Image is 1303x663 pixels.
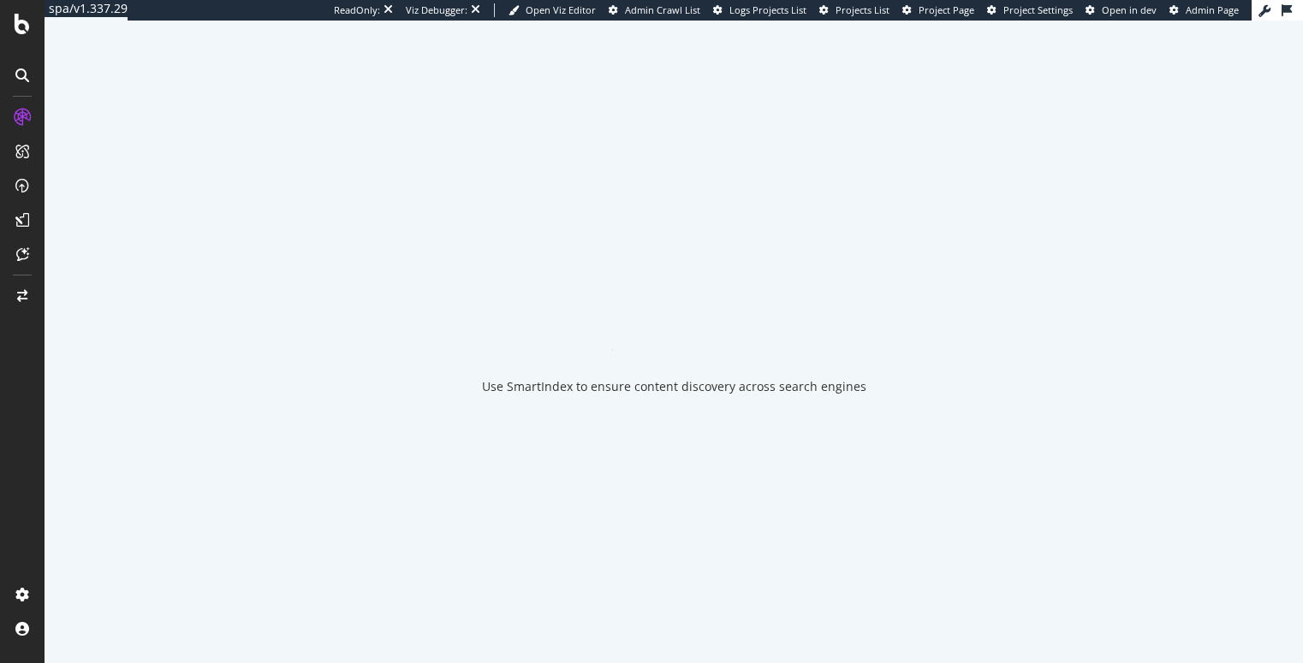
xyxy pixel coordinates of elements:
a: Logs Projects List [713,3,806,17]
span: Open in dev [1102,3,1157,16]
a: Admin Crawl List [609,3,700,17]
a: Projects List [819,3,889,17]
div: animation [612,289,735,351]
a: Admin Page [1169,3,1239,17]
span: Admin Crawl List [625,3,700,16]
div: Viz Debugger: [406,3,467,17]
div: Use SmartIndex to ensure content discovery across search engines [482,378,866,395]
span: Admin Page [1186,3,1239,16]
a: Project Settings [987,3,1073,17]
a: Project Page [902,3,974,17]
span: Project Page [919,3,974,16]
a: Open in dev [1086,3,1157,17]
a: Open Viz Editor [509,3,596,17]
span: Logs Projects List [729,3,806,16]
span: Projects List [836,3,889,16]
div: ReadOnly: [334,3,380,17]
span: Project Settings [1003,3,1073,16]
span: Open Viz Editor [526,3,596,16]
